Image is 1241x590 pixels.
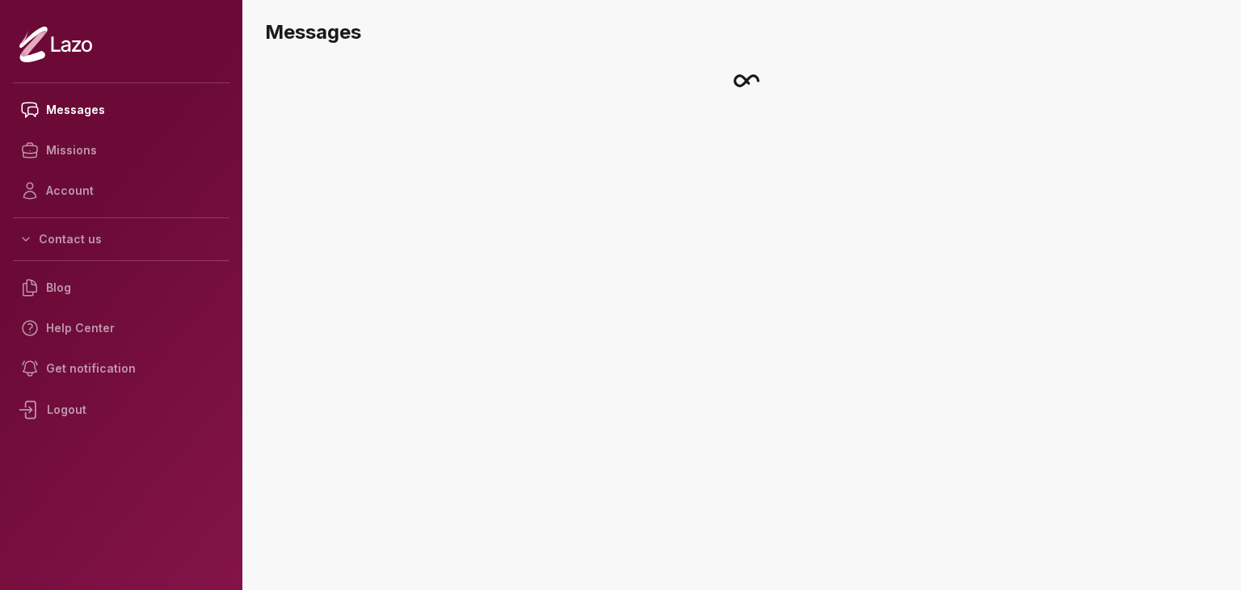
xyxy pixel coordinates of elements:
[13,268,229,308] a: Blog
[13,130,229,171] a: Missions
[13,225,229,254] button: Contact us
[13,308,229,348] a: Help Center
[13,389,229,431] div: Logout
[265,19,1228,45] h3: Messages
[13,171,229,211] a: Account
[13,90,229,130] a: Messages
[13,348,229,389] a: Get notification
